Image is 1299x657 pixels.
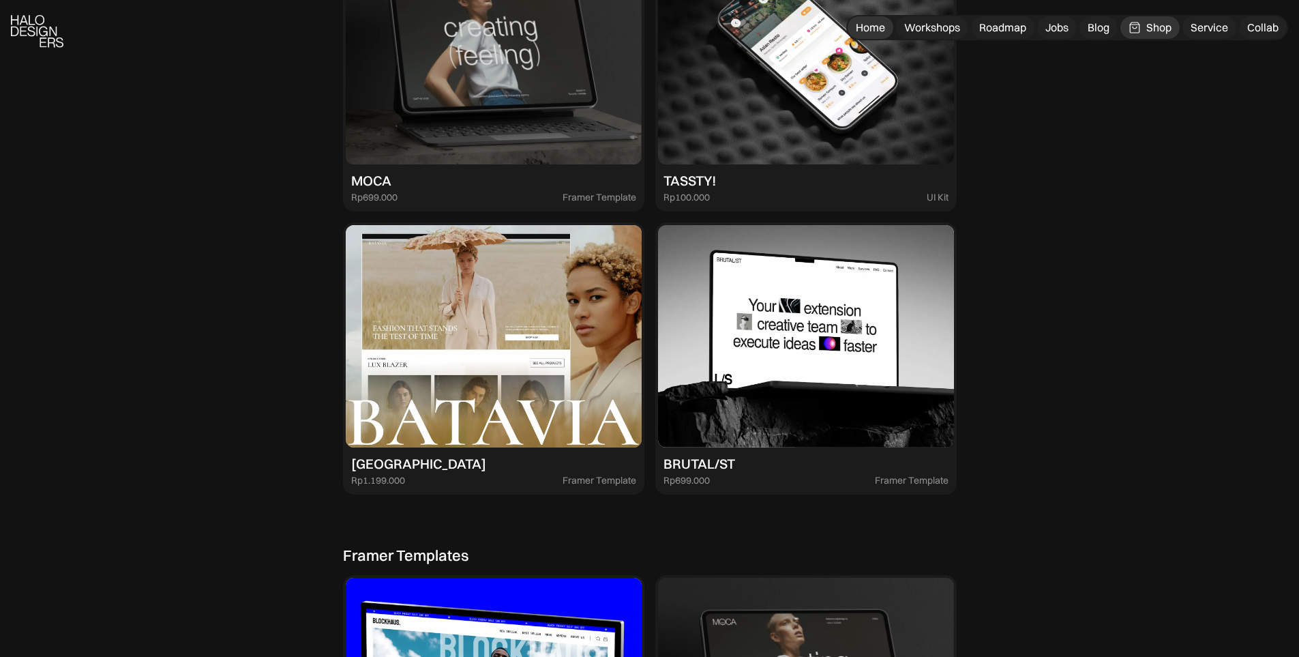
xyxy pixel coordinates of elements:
[1079,16,1118,39] a: Blog
[848,16,893,39] a: Home
[663,173,716,189] div: TASSTY!
[655,222,957,495] a: BRUTAL/STRp699.000Framer Template
[343,222,644,495] a: [GEOGRAPHIC_DATA]Rp1.199.000Framer Template
[351,475,405,486] div: Rp1.199.000
[563,475,636,486] div: Framer Template
[563,192,636,203] div: Framer Template
[1191,20,1228,35] div: Service
[1088,20,1109,35] div: Blog
[351,192,398,203] div: Rp699.000
[663,456,735,472] div: BRUTAL/ST
[1045,20,1069,35] div: Jobs
[663,475,710,486] div: Rp699.000
[351,173,391,189] div: MOCA
[971,16,1034,39] a: Roadmap
[856,20,885,35] div: Home
[351,456,486,472] div: [GEOGRAPHIC_DATA]
[1120,16,1180,39] a: Shop
[904,20,960,35] div: Workshops
[1239,16,1287,39] a: Collab
[343,546,469,564] div: Framer Templates
[1182,16,1236,39] a: Service
[979,20,1026,35] div: Roadmap
[927,192,949,203] div: UI Kit
[1146,20,1171,35] div: Shop
[1037,16,1077,39] a: Jobs
[875,475,949,486] div: Framer Template
[1247,20,1279,35] div: Collab
[663,192,710,203] div: Rp100.000
[896,16,968,39] a: Workshops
